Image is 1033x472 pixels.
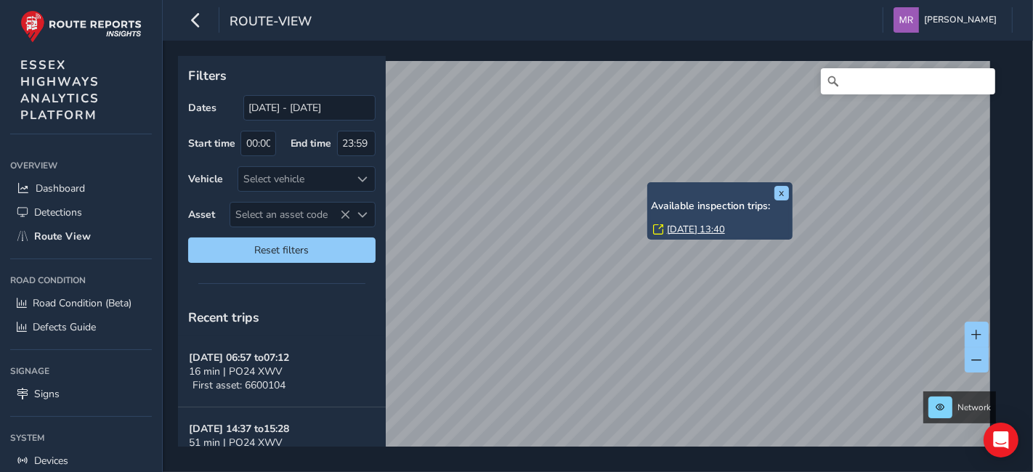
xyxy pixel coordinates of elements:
[10,382,152,406] a: Signs
[667,223,725,236] a: [DATE] 13:40
[774,186,789,200] button: x
[36,182,85,195] span: Dashboard
[20,10,142,43] img: rr logo
[10,360,152,382] div: Signage
[957,402,991,413] span: Network
[10,315,152,339] a: Defects Guide
[34,454,68,468] span: Devices
[34,229,91,243] span: Route View
[230,203,351,227] span: Select an asset code
[230,12,312,33] span: route-view
[351,203,375,227] div: Select an asset code
[10,224,152,248] a: Route View
[20,57,100,123] span: ESSEX HIGHWAYS ANALYTICS PLATFORM
[291,137,332,150] label: End time
[821,68,995,94] input: Search
[189,365,283,378] span: 16 min | PO24 XWV
[10,269,152,291] div: Road Condition
[894,7,1002,33] button: [PERSON_NAME]
[189,436,283,449] span: 51 min | PO24 XWV
[651,200,789,213] h6: Available inspection trips:
[193,378,285,392] span: First asset: 6600104
[34,387,60,401] span: Signs
[189,351,289,365] strong: [DATE] 06:57 to 07:12
[188,309,259,326] span: Recent trips
[188,137,235,150] label: Start time
[188,66,376,85] p: Filters
[188,237,376,263] button: Reset filters
[984,423,1018,457] div: Open Intercom Messenger
[894,7,919,33] img: diamond-layout
[178,336,386,407] button: [DATE] 06:57 to07:1216 min | PO24 XWVFirst asset: 6600104
[10,155,152,176] div: Overview
[199,243,365,257] span: Reset filters
[10,427,152,449] div: System
[10,291,152,315] a: Road Condition (Beta)
[188,172,223,186] label: Vehicle
[238,167,351,191] div: Select vehicle
[183,61,990,463] canvas: Map
[10,176,152,200] a: Dashboard
[188,208,215,221] label: Asset
[189,422,289,436] strong: [DATE] 14:37 to 15:28
[33,320,96,334] span: Defects Guide
[188,101,216,115] label: Dates
[10,200,152,224] a: Detections
[34,206,82,219] span: Detections
[924,7,997,33] span: [PERSON_NAME]
[33,296,131,310] span: Road Condition (Beta)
